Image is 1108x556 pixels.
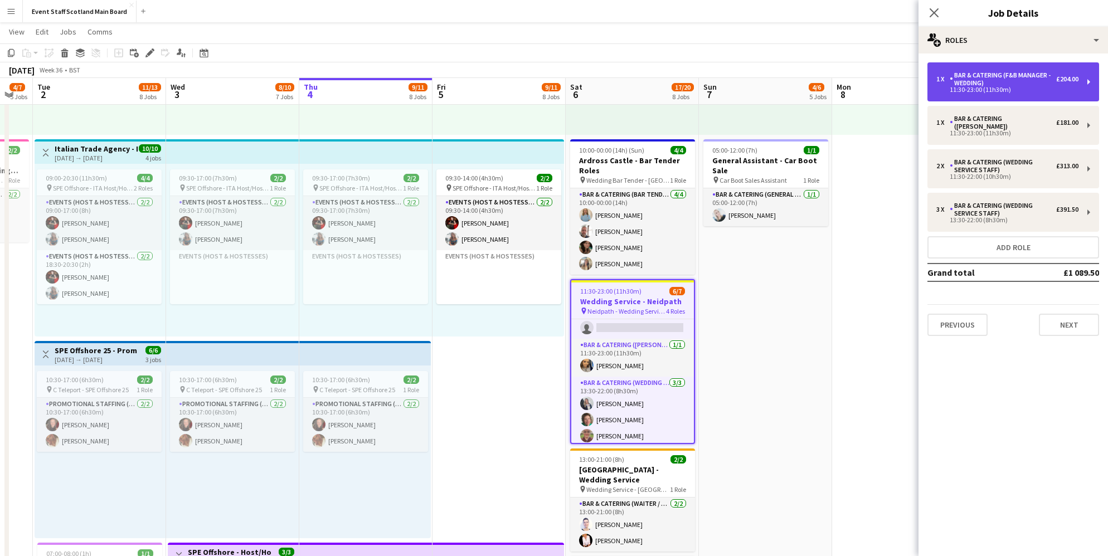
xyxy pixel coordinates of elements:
td: £1 089.50 [1029,264,1099,281]
span: Sat [570,82,582,92]
app-job-card: 10:30-17:00 (6h30m)2/2 C Teleport - SPE Offshore 251 RolePromotional Staffing (Exhibition Host)2/... [303,371,428,452]
span: 4 [302,88,318,101]
span: 10:30-17:00 (6h30m) [312,375,370,384]
span: 09:30-14:00 (4h30m) [445,174,503,182]
div: £391.50 [1056,206,1078,213]
span: Tue [37,82,50,92]
div: 1 x [936,119,950,126]
span: 05:00-12:00 (7h) [712,146,757,154]
span: Wedding Service - [GEOGRAPHIC_DATA] [586,485,670,494]
span: 09:30-17:00 (7h30m) [179,174,237,182]
div: 13:30-22:00 (8h30m) [936,217,1078,223]
div: 11:30-23:00 (11h30m) [936,130,1078,136]
h3: [GEOGRAPHIC_DATA] - Wedding Service [570,465,695,485]
span: 9/11 [409,83,427,91]
span: 10:00-00:00 (14h) (Sun) [579,146,644,154]
span: 10:30-17:00 (6h30m) [179,375,237,384]
span: Edit [36,27,48,37]
span: 2/2 [537,174,552,182]
div: Roles [919,27,1108,53]
button: Next [1039,314,1099,336]
app-job-card: 13:00-21:00 (8h)2/2[GEOGRAPHIC_DATA] - Wedding Service Wedding Service - [GEOGRAPHIC_DATA]1 RoleB... [570,448,695,552]
div: £204.00 [1056,75,1078,83]
div: [DATE] [9,65,35,76]
div: 10:00-00:00 (14h) (Sun)4/4Ardross Castle - Bar Tender Roles Wedding Bar Tender - [GEOGRAPHIC_DATA... [570,139,695,275]
span: 4 Roles [666,307,685,315]
app-card-role: Events (Host & Hostesses)2/218:30-20:30 (2h)[PERSON_NAME][PERSON_NAME] [37,250,162,304]
span: 5 [435,88,446,101]
div: 09:30-17:00 (7h30m)2/2 SPE Offshore - ITA Host/Hostess1 RoleEvents (Host & Hostesses)2/209:30-17:... [170,169,295,304]
div: 11:30-22:00 (10h30m) [936,174,1078,179]
span: 1/1 [804,146,819,154]
span: 1 Role [536,184,552,192]
app-card-role-placeholder: Events (Host & Hostesses) [436,250,561,304]
span: SPE Offshore - ITA Host/Hostess [186,184,270,192]
div: 10:30-17:00 (6h30m)2/2 C Teleport - SPE Offshore 251 RolePromotional Staffing (Exhibition Host)2/... [170,371,295,452]
span: Week 36 [37,66,65,74]
app-card-role: Promotional Staffing (Exhibition Host)2/210:30-17:00 (6h30m)[PERSON_NAME][PERSON_NAME] [303,398,428,452]
span: 8/10 [275,83,294,91]
div: £313.00 [1056,162,1078,170]
div: BST [69,66,80,74]
app-job-card: 10:30-17:00 (6h30m)2/2 C Teleport - SPE Offshore 251 RolePromotional Staffing (Exhibition Host)2/... [37,371,162,452]
div: 8 Jobs [542,92,560,101]
div: £181.00 [1056,119,1078,126]
button: Event Staff Scotland Main Board [23,1,137,22]
a: View [4,25,29,39]
div: Bar & Catering (F&B Manager - Wedding) [950,71,1056,87]
div: 7 Jobs [276,92,294,101]
span: Comms [88,27,113,37]
div: 11:30-23:00 (11h30m)6/7Wedding Service - Neidpath Neidpath - Wedding Service Roles4 Roles[PERSON_... [570,279,695,444]
span: 1 Role [803,176,819,184]
span: Wedding Bar Tender - [GEOGRAPHIC_DATA] [586,176,670,184]
span: Neidpath - Wedding Service Roles [587,307,666,315]
span: C Teleport - SPE Offshore 25 [186,386,262,394]
span: 1 Role [403,386,419,394]
app-card-role: Bar & Catering ([PERSON_NAME])1/111:30-23:00 (11h30m)[PERSON_NAME] [571,339,694,377]
h3: Italian Trade Agency - Host/Hostess Role [55,144,138,154]
span: 17/20 [672,83,694,91]
span: 6/7 [669,287,685,295]
span: 1 Role [137,386,153,394]
span: 1 Role [403,184,419,192]
app-card-role: Bar & Catering (Waiter / waitress)2/213:00-21:00 (8h)[PERSON_NAME][PERSON_NAME] [570,498,695,552]
span: 2/2 [404,174,419,182]
span: 2/2 [270,174,286,182]
span: 09:30-17:00 (7h30m) [312,174,370,182]
span: 1 Role [4,176,20,184]
span: 4/4 [670,146,686,154]
div: 2 x [936,162,950,170]
app-card-role-placeholder: Events (Host & Hostesses) [170,250,295,304]
app-card-role: Promotional Staffing (Exhibition Host)2/210:30-17:00 (6h30m)[PERSON_NAME][PERSON_NAME] [37,398,162,452]
span: 1 Role [670,485,686,494]
span: 2 [36,88,50,101]
span: 8 [835,88,851,101]
app-card-role: Promotional Staffing (Exhibition Host)2/210:30-17:00 (6h30m)[PERSON_NAME][PERSON_NAME] [170,398,295,452]
h3: Ardross Castle - Bar Tender Roles [570,155,695,175]
span: 2/2 [670,455,686,464]
app-card-role: Events (Host & Hostesses)2/209:30-17:00 (7h30m)[PERSON_NAME][PERSON_NAME] [170,196,295,250]
div: Bar & Catering ([PERSON_NAME]) [950,115,1056,130]
app-job-card: 09:00-20:30 (11h30m)4/4 SPE Offshore - ITA Host/Hostess2 RolesEvents (Host & Hostesses)2/209:00-1... [37,169,162,304]
span: 1 Role [670,176,686,184]
div: 5 Jobs [10,92,27,101]
button: Add role [927,236,1099,259]
span: Thu [304,82,318,92]
app-job-card: 05:00-12:00 (7h)1/1General Assistant - Car Boot Sale Car Boot Sales Assistant1 RoleBar & Catering... [703,139,828,226]
div: [DATE] → [DATE] [55,355,138,364]
span: 11:30-23:00 (11h30m) [580,287,642,295]
app-card-role: Events (Host & Hostesses)2/209:30-17:00 (7h30m)[PERSON_NAME][PERSON_NAME] [303,196,428,250]
span: 09:00-20:30 (11h30m) [46,174,107,182]
span: 2 Roles [134,184,153,192]
span: C Teleport - SPE Offshore 25 [53,386,129,394]
span: 2/2 [270,375,286,384]
span: 11/13 [139,83,161,91]
app-job-card: 09:30-17:00 (7h30m)2/2 SPE Offshore - ITA Host/Hostess1 RoleEvents (Host & Hostesses)2/209:30-17:... [303,169,428,304]
h3: Wedding Service - Neidpath [571,296,694,306]
div: 8 Jobs [672,92,693,101]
